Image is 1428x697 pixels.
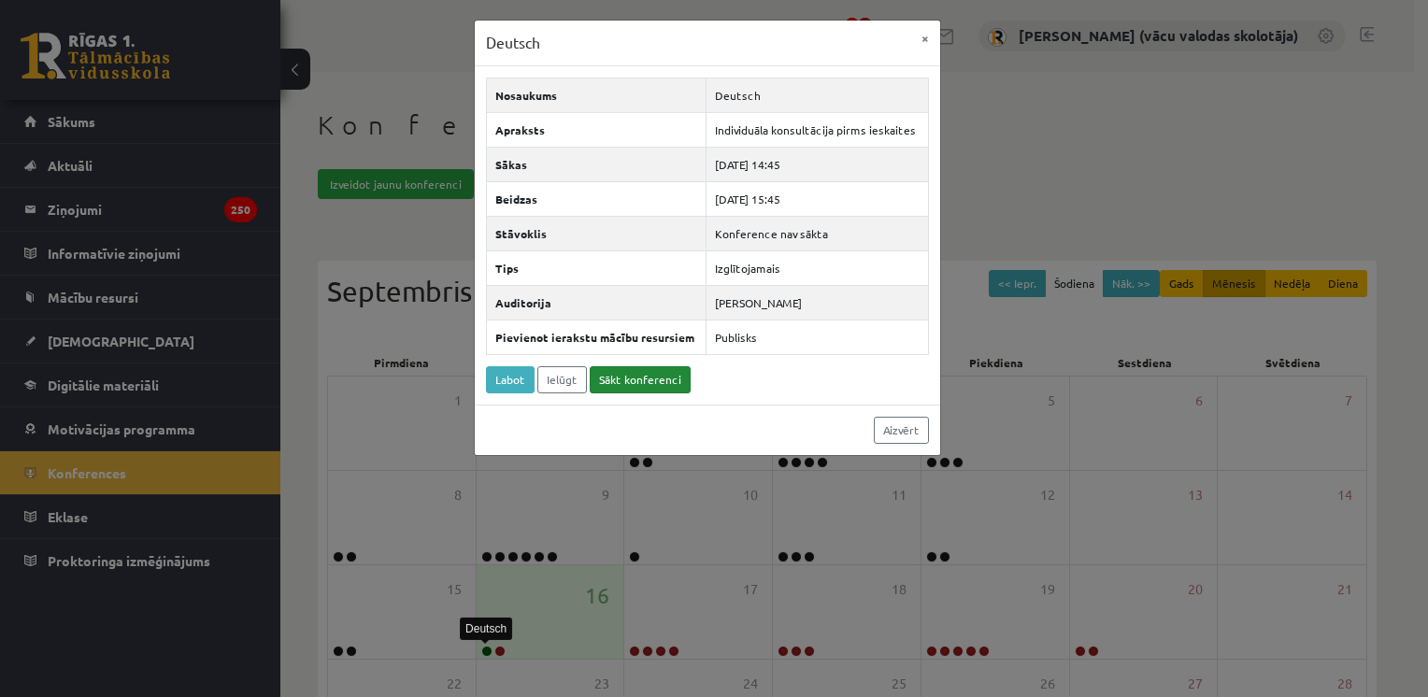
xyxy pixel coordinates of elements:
th: Stāvoklis [486,216,706,250]
td: [DATE] 14:45 [706,147,928,181]
h3: Deutsch [486,32,540,54]
th: Sākas [486,147,706,181]
td: Deutsch [706,78,928,112]
td: Konference nav sākta [706,216,928,250]
div: Deutsch [460,618,512,640]
td: Publisks [706,320,928,354]
button: × [910,21,940,56]
td: Individuāla konsultācija pirms ieskaites [706,112,928,147]
a: Sākt konferenci [590,366,691,393]
th: Nosaukums [486,78,706,112]
a: Ielūgt [537,366,587,393]
td: [DATE] 15:45 [706,181,928,216]
th: Apraksts [486,112,706,147]
a: Aizvērt [874,417,929,444]
th: Tips [486,250,706,285]
th: Pievienot ierakstu mācību resursiem [486,320,706,354]
td: [PERSON_NAME] [706,285,928,320]
th: Auditorija [486,285,706,320]
th: Beidzas [486,181,706,216]
a: Labot [486,366,535,393]
td: Izglītojamais [706,250,928,285]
